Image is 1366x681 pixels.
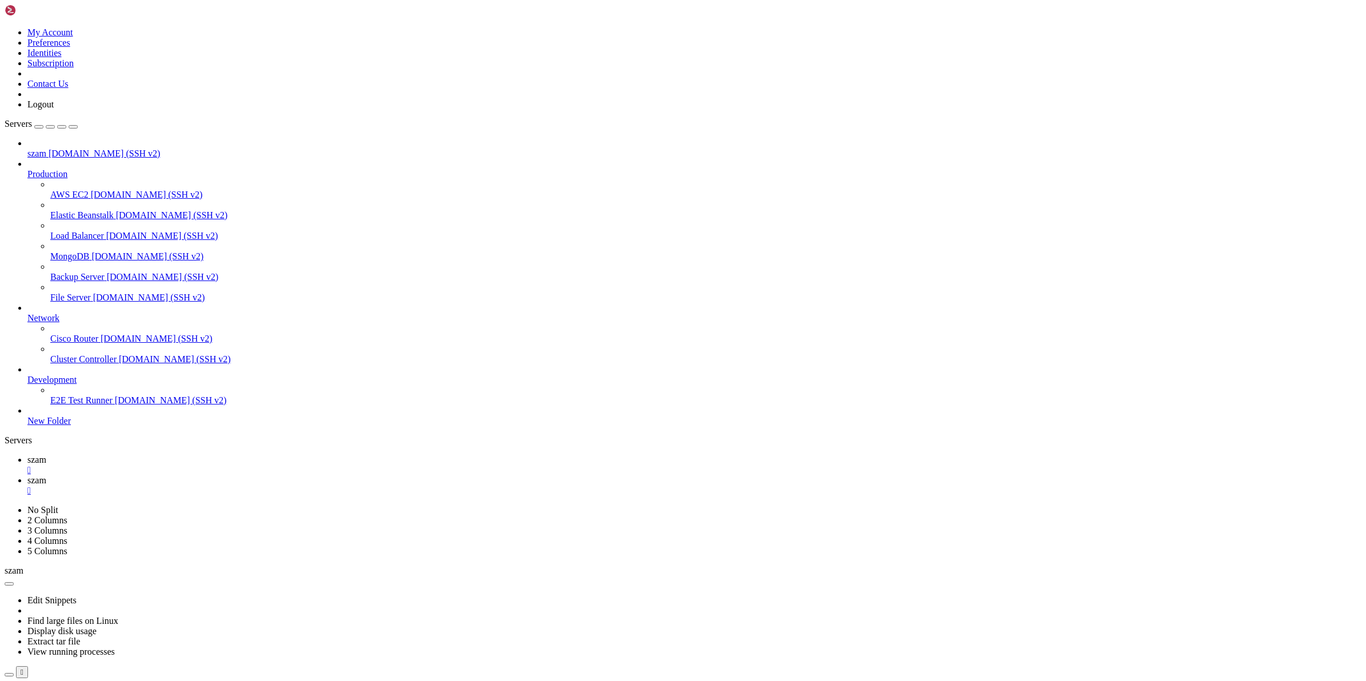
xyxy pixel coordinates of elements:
[50,200,1361,221] li: Elastic Beanstalk [DOMAIN_NAME] (SSH v2)
[27,475,46,485] span: szam
[101,334,213,343] span: [DOMAIN_NAME] (SSH v2)
[93,293,205,302] span: [DOMAIN_NAME] (SSH v2)
[107,272,219,282] span: [DOMAIN_NAME] (SSH v2)
[50,395,113,405] span: E2E Test Runner
[27,79,69,89] a: Contact Us
[50,210,1361,221] a: Elastic Beanstalk [DOMAIN_NAME] (SSH v2)
[5,119,78,129] a: Servers
[50,272,105,282] span: Backup Server
[50,334,98,343] span: Cisco Router
[50,323,1361,344] li: Cisco Router [DOMAIN_NAME] (SSH v2)
[50,395,1361,406] a: E2E Test Runner [DOMAIN_NAME] (SSH v2)
[115,395,227,405] span: [DOMAIN_NAME] (SSH v2)
[27,546,67,556] a: 5 Columns
[27,375,77,384] span: Development
[50,282,1361,303] li: File Server [DOMAIN_NAME] (SSH v2)
[27,455,46,464] span: szam
[50,272,1361,282] a: Backup Server [DOMAIN_NAME] (SSH v2)
[27,536,67,546] a: 4 Columns
[91,251,203,261] span: [DOMAIN_NAME] (SSH v2)
[50,251,89,261] span: MongoDB
[50,241,1361,262] li: MongoDB [DOMAIN_NAME] (SSH v2)
[16,666,28,678] button: 
[27,48,62,58] a: Identities
[27,303,1361,364] li: Network
[27,406,1361,426] li: New Folder
[91,190,203,199] span: [DOMAIN_NAME] (SSH v2)
[27,313,1361,323] a: Network
[27,149,46,158] span: szam
[50,231,1361,241] a: Load Balancer [DOMAIN_NAME] (SSH v2)
[27,149,1361,159] a: szam [DOMAIN_NAME] (SSH v2)
[119,354,231,364] span: [DOMAIN_NAME] (SSH v2)
[27,138,1361,159] li: szam [DOMAIN_NAME] (SSH v2)
[27,169,1361,179] a: Production
[106,231,218,241] span: [DOMAIN_NAME] (SSH v2)
[50,179,1361,200] li: AWS EC2 [DOMAIN_NAME] (SSH v2)
[50,231,104,241] span: Load Balancer
[49,149,161,158] span: [DOMAIN_NAME] (SSH v2)
[50,210,114,220] span: Elastic Beanstalk
[27,99,54,109] a: Logout
[116,210,228,220] span: [DOMAIN_NAME] (SSH v2)
[27,626,97,636] a: Display disk usage
[50,293,1361,303] a: File Server [DOMAIN_NAME] (SSH v2)
[27,58,74,68] a: Subscription
[27,364,1361,406] li: Development
[50,354,1361,364] a: Cluster Controller [DOMAIN_NAME] (SSH v2)
[27,465,1361,475] a: 
[27,313,59,323] span: Network
[27,416,71,426] span: New Folder
[27,27,73,37] a: My Account
[50,221,1361,241] li: Load Balancer [DOMAIN_NAME] (SSH v2)
[27,515,67,525] a: 2 Columns
[27,375,1361,385] a: Development
[5,566,23,575] span: szam
[27,616,118,626] a: Find large files on Linux
[27,526,67,535] a: 3 Columns
[5,5,70,16] img: Shellngn
[27,486,1361,496] a: 
[27,505,58,515] a: No Split
[27,636,80,646] a: Extract tar file
[27,475,1361,496] a: szam
[27,169,67,179] span: Production
[27,595,77,605] a: Edit Snippets
[50,190,1361,200] a: AWS EC2 [DOMAIN_NAME] (SSH v2)
[27,159,1361,303] li: Production
[50,385,1361,406] li: E2E Test Runner [DOMAIN_NAME] (SSH v2)
[5,435,1361,446] div: Servers
[27,647,115,656] a: View running processes
[27,416,1361,426] a: New Folder
[50,262,1361,282] li: Backup Server [DOMAIN_NAME] (SSH v2)
[27,455,1361,475] a: szam
[21,668,23,676] div: 
[50,334,1361,344] a: Cisco Router [DOMAIN_NAME] (SSH v2)
[5,119,32,129] span: Servers
[50,293,91,302] span: File Server
[50,190,89,199] span: AWS EC2
[50,251,1361,262] a: MongoDB [DOMAIN_NAME] (SSH v2)
[27,38,70,47] a: Preferences
[50,354,117,364] span: Cluster Controller
[50,344,1361,364] li: Cluster Controller [DOMAIN_NAME] (SSH v2)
